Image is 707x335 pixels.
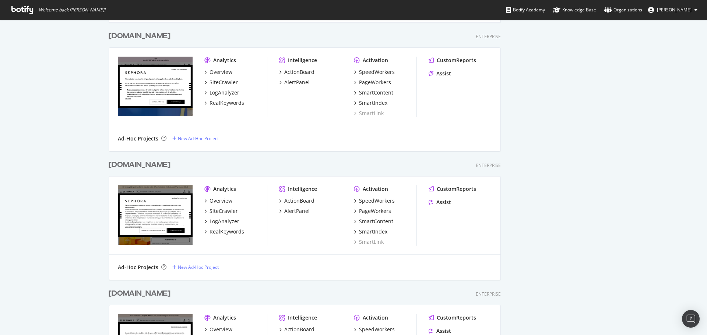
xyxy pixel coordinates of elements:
a: SmartIndex [354,228,387,235]
div: SiteCrawler [210,79,238,86]
div: Enterprise [476,33,501,40]
a: SpeedWorkers [354,197,395,204]
a: New Ad-Hoc Project [172,135,219,142]
a: SpeedWorkers [354,326,395,333]
a: SmartLink [354,110,384,117]
a: Overview [204,68,232,76]
div: RealKeywords [210,99,244,107]
div: PageWorkers [359,79,391,86]
a: SmartContent [354,218,393,225]
a: ActionBoard [279,326,314,333]
a: CustomReports [429,57,476,64]
div: SmartContent [359,218,393,225]
div: Enterprise [476,162,501,168]
a: PageWorkers [354,207,391,215]
div: Assist [436,327,451,335]
div: CustomReports [437,57,476,64]
div: SmartContent [359,89,393,96]
div: Ad-Hoc Projects [118,264,158,271]
div: LogAnalyzer [210,89,239,96]
div: Ad-Hoc Projects [118,135,158,142]
div: AlertPanel [284,79,310,86]
div: Activation [363,314,388,321]
div: Organizations [604,6,642,14]
a: PageWorkers [354,79,391,86]
a: SpeedWorkers [354,68,395,76]
span: emmanuel benmussa [657,7,692,13]
a: SiteCrawler [204,207,238,215]
div: [DOMAIN_NAME] [109,288,170,299]
div: CustomReports [437,314,476,321]
div: Botify Academy [506,6,545,14]
button: [PERSON_NAME] [642,4,703,16]
a: AlertPanel [279,79,310,86]
div: [DOMAIN_NAME] [109,31,170,42]
div: Assist [436,70,451,77]
a: AlertPanel [279,207,310,215]
div: ActionBoard [284,326,314,333]
div: Activation [363,57,388,64]
a: CustomReports [429,314,476,321]
div: Overview [210,326,232,333]
a: SiteCrawler [204,79,238,86]
div: SmartIndex [359,99,387,107]
img: www.sephora.gr [118,185,193,245]
div: AlertPanel [284,207,310,215]
a: CustomReports [429,185,476,193]
div: Assist [436,199,451,206]
a: Assist [429,199,451,206]
div: SiteCrawler [210,207,238,215]
div: New Ad-Hoc Project [178,135,219,142]
div: RealKeywords [210,228,244,235]
a: ActionBoard [279,197,314,204]
div: PageWorkers [359,207,391,215]
div: ActionBoard [284,197,314,204]
div: Open Intercom Messenger [682,310,700,328]
a: Overview [204,197,232,204]
a: ActionBoard [279,68,314,76]
a: RealKeywords [204,99,244,107]
div: [DOMAIN_NAME] [109,160,170,170]
div: Overview [210,68,232,76]
div: Activation [363,185,388,193]
a: SmartLink [354,238,384,246]
a: Assist [429,327,451,335]
div: CustomReports [437,185,476,193]
span: Welcome back, [PERSON_NAME] ! [39,7,105,13]
a: Assist [429,70,451,77]
a: LogAnalyzer [204,218,239,225]
div: Analytics [213,185,236,193]
a: RealKeywords [204,228,244,235]
div: SpeedWorkers [359,197,395,204]
div: SpeedWorkers [359,326,395,333]
a: SmartIndex [354,99,387,107]
a: New Ad-Hoc Project [172,264,219,270]
div: New Ad-Hoc Project [178,264,219,270]
div: Overview [210,197,232,204]
div: ActionBoard [284,68,314,76]
a: Overview [204,326,232,333]
a: [DOMAIN_NAME] [109,160,173,170]
div: SpeedWorkers [359,68,395,76]
a: [DOMAIN_NAME] [109,288,173,299]
img: www.sephora.se [118,57,193,116]
div: Analytics [213,57,236,64]
div: Enterprise [476,291,501,297]
a: LogAnalyzer [204,89,239,96]
div: LogAnalyzer [210,218,239,225]
div: Intelligence [288,185,317,193]
div: SmartIndex [359,228,387,235]
div: Analytics [213,314,236,321]
div: Knowledge Base [553,6,596,14]
a: [DOMAIN_NAME] [109,31,173,42]
div: Intelligence [288,57,317,64]
div: Intelligence [288,314,317,321]
a: SmartContent [354,89,393,96]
